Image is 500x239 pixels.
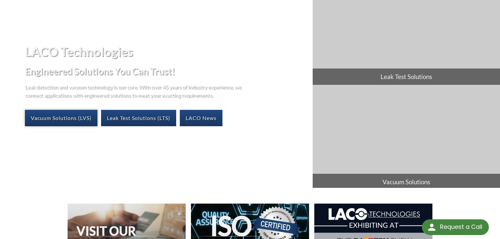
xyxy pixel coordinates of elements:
[440,219,482,234] div: Request a Call
[25,83,245,99] p: Leak detection and vacuum technology is our core. With over 45 years of industry experience, we c...
[422,219,489,235] div: Request a Call
[427,222,437,232] img: round button
[25,65,307,77] h2: Engineered Solutions You Can Trust!
[180,110,222,126] a: LACO News
[25,44,307,60] h1: LACO Technologies
[25,110,97,126] a: Vacuum Solutions (LVS)
[101,110,176,126] a: Leak Test Solutions (LTS)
